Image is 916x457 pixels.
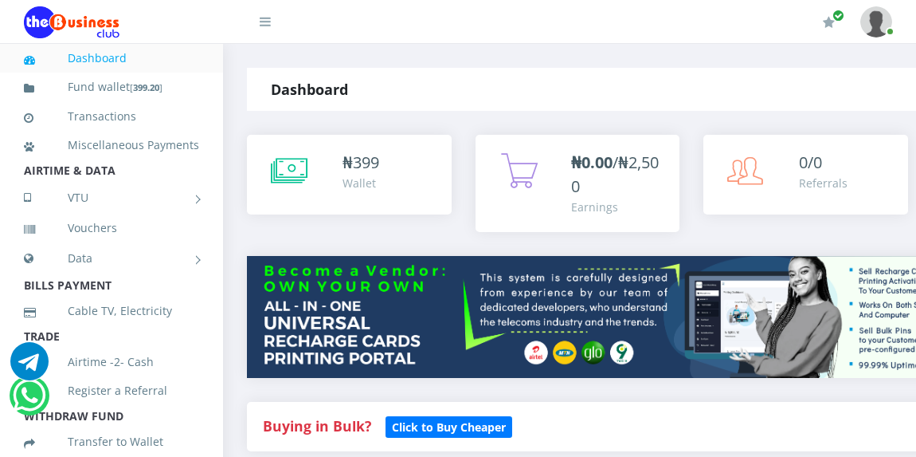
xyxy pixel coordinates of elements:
[10,354,49,380] a: Chat for support
[571,152,659,197] span: /₦2,500
[24,98,199,135] a: Transactions
[13,388,45,415] a: Chat for support
[24,238,199,278] a: Data
[343,175,379,191] div: Wallet
[799,152,822,173] span: 0/0
[247,135,452,215] a: ₦399 Wallet
[24,372,199,409] a: Register a Referral
[24,40,199,77] a: Dashboard
[133,81,159,93] b: 399.20
[571,199,664,215] div: Earnings
[392,420,506,435] b: Click to Buy Cheaper
[703,135,908,215] a: 0/0 Referrals
[860,6,892,37] img: User
[386,416,512,435] a: Click to Buy Cheaper
[476,135,680,232] a: ₦0.00/₦2,500 Earnings
[799,175,847,191] div: Referrals
[24,344,199,380] a: Airtime -2- Cash
[24,210,199,246] a: Vouchers
[24,6,119,38] img: Logo
[571,152,613,173] b: ₦0.00
[832,10,844,22] span: Renew/Upgrade Subscription
[24,178,199,218] a: VTU
[343,151,379,175] div: ₦
[823,16,835,29] i: Renew/Upgrade Subscription
[24,69,199,106] a: Fund wallet[399.20]
[353,152,379,173] span: 399
[24,127,199,163] a: Miscellaneous Payments
[24,293,199,329] a: Cable TV, Electricity
[130,81,162,93] small: [ ]
[271,80,348,99] strong: Dashboard
[263,416,371,435] strong: Buying in Bulk?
